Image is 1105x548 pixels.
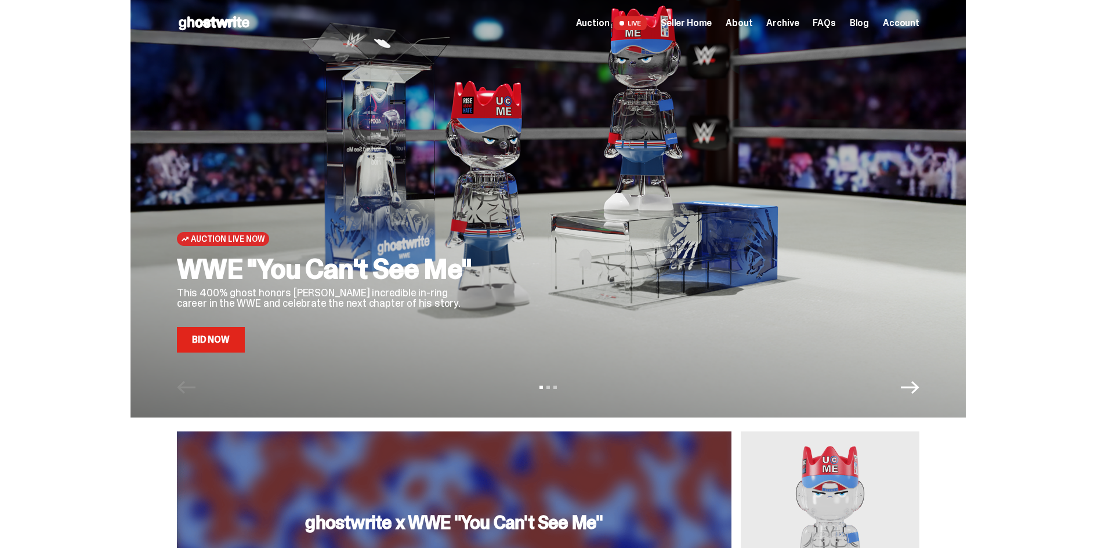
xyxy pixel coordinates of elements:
a: FAQs [813,19,835,28]
h2: WWE "You Can't See Me" [177,255,479,283]
button: View slide 1 [539,386,543,389]
a: About [726,19,752,28]
a: Seller Home [661,19,712,28]
a: Bid Now [177,327,245,353]
button: Next [901,378,919,397]
a: Auction LIVE [576,16,647,30]
span: Auction [576,19,610,28]
a: Blog [850,19,869,28]
p: This 400% ghost honors [PERSON_NAME] incredible in-ring career in the WWE and celebrate the next ... [177,288,479,309]
h3: ghostwrite x WWE "You Can't See Me" [305,513,603,532]
a: Archive [766,19,799,28]
span: Auction Live Now [191,234,265,244]
span: LIVE [614,16,647,30]
button: View slide 3 [553,386,557,389]
a: Account [883,19,919,28]
button: View slide 2 [546,386,550,389]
